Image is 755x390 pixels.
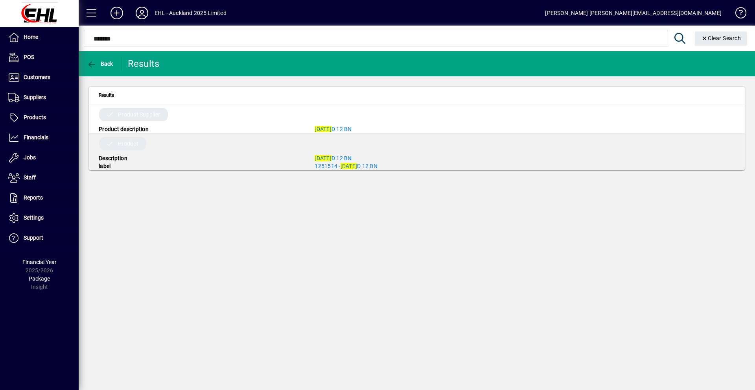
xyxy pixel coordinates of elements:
span: Settings [24,214,44,221]
div: [PERSON_NAME] [PERSON_NAME][EMAIL_ADDRESS][DOMAIN_NAME] [545,7,722,19]
a: Financials [4,128,79,148]
span: Financials [24,134,48,140]
span: Customers [24,74,50,80]
button: Clear [695,31,748,46]
a: Home [4,28,79,47]
span: Clear Search [701,35,741,41]
button: Add [104,6,129,20]
div: label [93,162,309,170]
a: Knowledge Base [729,2,745,27]
span: Financial Year [22,259,57,265]
div: EHL - Auckland 2025 Limited [155,7,226,19]
em: [DATE] [341,163,357,169]
a: Customers [4,68,79,87]
div: Product description [93,125,309,133]
button: Back [85,57,115,71]
span: 1251514 - D 12 BN [315,163,377,169]
span: D 12 BN [315,126,352,132]
a: Settings [4,208,79,228]
a: Products [4,108,79,128]
span: Support [24,235,43,241]
span: D 12 BN [315,155,352,161]
a: Support [4,228,79,248]
span: Products [24,114,46,120]
a: 1251514 -[DATE]D 12 BN [315,163,377,169]
span: Home [24,34,38,40]
a: Reports [4,188,79,208]
em: [DATE] [315,155,331,161]
span: Jobs [24,154,36,161]
span: Suppliers [24,94,46,100]
a: POS [4,48,79,67]
div: Results [128,57,161,70]
a: [DATE]D 12 BN [315,155,352,161]
span: Results [99,91,114,100]
span: Product [118,140,138,148]
app-page-header-button: Back [79,57,122,71]
span: Staff [24,174,36,181]
a: [DATE]D 12 BN [315,126,352,132]
div: Description [93,154,309,162]
span: Package [29,275,50,282]
a: Staff [4,168,79,188]
span: Reports [24,194,43,201]
a: Suppliers [4,88,79,107]
span: Back [87,61,113,67]
em: [DATE] [315,126,331,132]
span: POS [24,54,34,60]
button: Profile [129,6,155,20]
span: Product Supplier [118,111,160,118]
a: Jobs [4,148,79,168]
